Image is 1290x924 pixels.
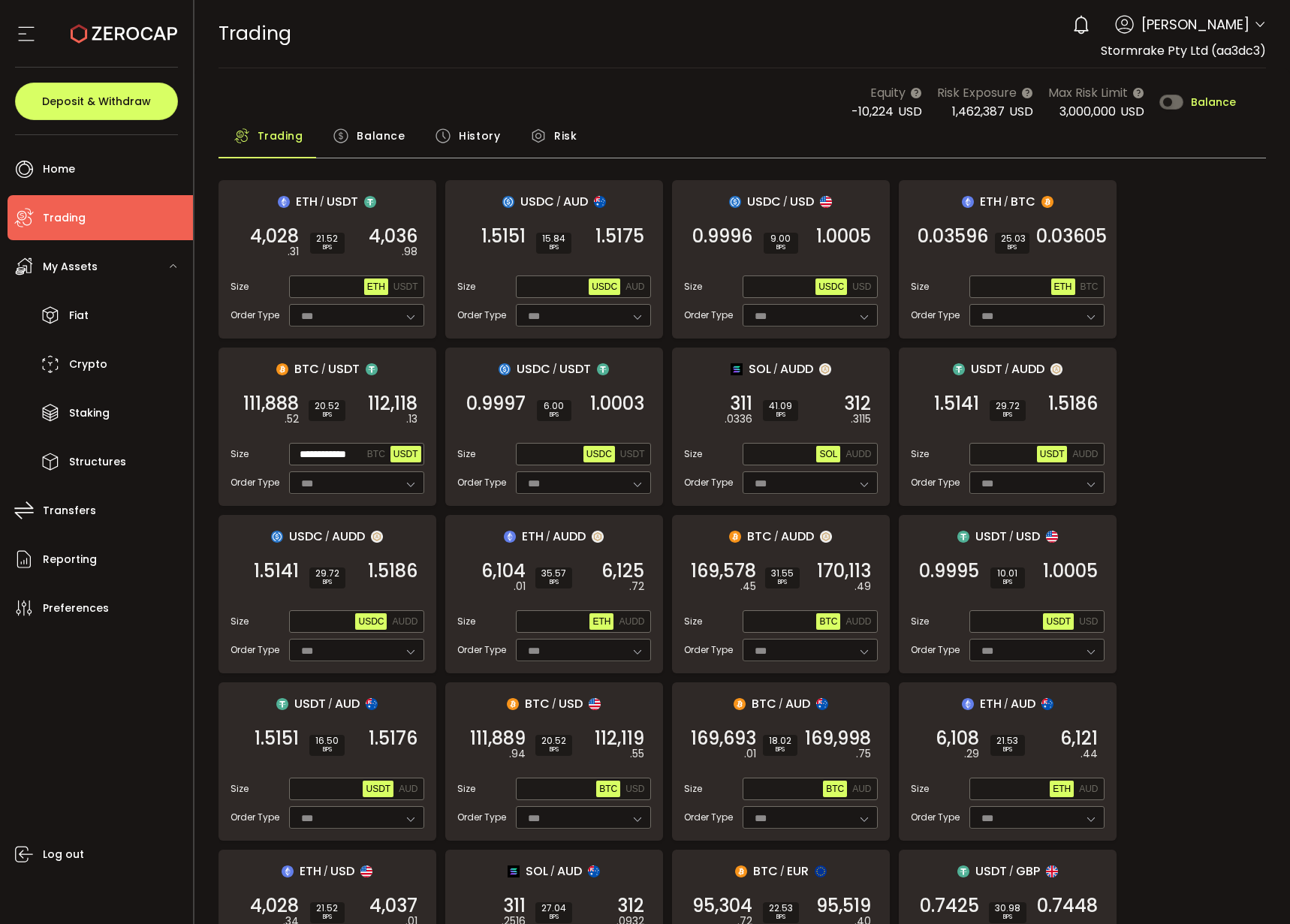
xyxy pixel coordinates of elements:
em: .98 [402,244,417,260]
em: / [325,530,330,543]
img: eth_portfolio.svg [962,196,974,208]
span: AUDD [1011,360,1044,378]
span: Order Type [231,309,279,322]
span: 4,036 [369,229,417,244]
em: .72 [629,579,644,594]
em: .0336 [725,411,752,427]
span: USDC [818,281,844,292]
span: 15.84 [542,234,565,243]
span: 1.5151 [255,731,299,746]
i: BPS [315,745,339,754]
span: Size [684,447,702,461]
button: USDT [617,446,648,462]
img: usdt_portfolio.svg [953,363,965,375]
button: USD [849,278,874,295]
button: BTC [1078,278,1102,295]
button: BTC [364,446,388,462]
span: 1,462,387 [952,103,1005,120]
span: 21.52 [316,234,339,243]
em: .55 [630,746,644,762]
button: USDC [355,613,387,630]
span: AUDD [553,527,586,546]
span: 31.55 [771,569,794,578]
i: BPS [996,745,1019,754]
span: Order Type [911,811,960,824]
span: Size [684,782,702,796]
i: BPS [542,243,565,252]
i: BPS [316,243,339,252]
span: -10,224 [851,103,894,120]
button: USDT [363,781,393,797]
span: 21.53 [996,736,1019,745]
img: btc_portfolio.svg [1041,196,1053,208]
span: History [459,121,500,151]
img: aud_portfolio.svg [1041,698,1053,710]
span: Home [43,158,75,180]
span: Log out [43,844,84,865]
span: 1.5175 [595,229,644,244]
span: 41.09 [769,402,792,411]
span: USDT [327,192,358,211]
img: aud_portfolio.svg [816,698,828,710]
span: USDC [289,527,323,546]
img: usdc_portfolio.svg [729,196,741,208]
span: Size [457,615,475,628]
span: Size [684,615,702,628]
span: Order Type [457,476,506,489]
span: Size [457,280,475,293]
button: USDT [390,446,421,462]
button: AUDD [389,613,420,630]
em: / [774,530,779,543]
span: 311 [730,396,752,411]
button: BTC [596,781,620,797]
span: AUDD [332,527,365,546]
button: USD [622,781,647,797]
img: sol_portfolio.png [508,865,520,877]
img: gbp_portfolio.svg [1046,865,1058,877]
span: USD [1016,527,1040,546]
button: AUDD [842,446,874,462]
span: USD [625,784,644,794]
span: Equity [870,83,906,102]
img: btc_portfolio.svg [729,531,741,543]
span: Size [911,447,929,461]
span: AUDD [845,616,871,627]
span: AUD [1079,784,1098,794]
span: USDT [393,449,418,459]
span: BTC [1081,281,1099,292]
i: BPS [996,411,1020,420]
span: AUDD [845,449,871,459]
em: .52 [285,411,299,427]
button: Deposit & Withdraw [15,83,178,120]
span: ETH [300,862,321,880]
span: Size [684,280,702,293]
span: 18.02 [769,736,791,745]
span: Staking [69,402,110,424]
button: USDC [589,278,620,295]
span: 6,125 [601,564,644,579]
em: / [321,363,326,376]
em: .31 [288,244,299,260]
span: USDT [393,281,418,292]
img: usdt_portfolio.svg [957,531,969,543]
span: BTC [826,784,844,794]
em: .75 [856,746,871,762]
span: BTC [1011,192,1035,211]
span: USDT [971,360,1002,378]
em: .44 [1081,746,1098,762]
span: USD [852,281,871,292]
span: 169,693 [691,731,756,746]
em: / [552,697,556,711]
img: usdt_portfolio.svg [366,363,378,375]
span: USDT [559,360,591,378]
em: .3115 [851,411,871,427]
span: USDC [592,281,617,292]
span: 20.52 [315,402,339,411]
button: SOL [816,446,840,462]
span: 1.0005 [1043,564,1098,579]
span: Size [911,280,929,293]
span: 6,121 [1060,731,1098,746]
em: / [1009,530,1014,543]
span: BTC [747,527,772,546]
em: / [1004,195,1008,209]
